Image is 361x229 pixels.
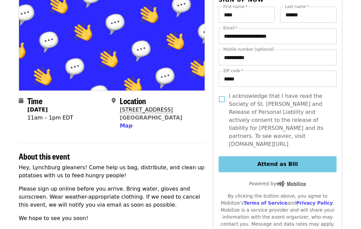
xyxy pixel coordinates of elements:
div: 11am – 1pm EDT [27,114,73,122]
input: Email [219,28,337,44]
p: Please sign up online before you arrive. Bring water, gloves and sunscreen. Wear weather-appropri... [19,185,205,209]
button: Attend as Bill [219,156,337,172]
input: ZIP code [219,71,337,87]
a: Terms of Service [244,200,287,206]
i: calendar icon [19,97,23,104]
strong: [DATE] [27,106,48,113]
a: [GEOGRAPHIC_DATA] [120,114,182,121]
label: First name [223,5,247,9]
p: Hey, Lynchburg gleaners! Come help us bag, distribute, and clean up potatoes with us to feed hung... [19,164,205,180]
input: First name [219,7,275,23]
label: Last name [285,5,309,9]
label: Email [223,26,237,30]
img: Powered by Mobilize [276,181,306,187]
span: Powered by [249,181,306,186]
span: Map [120,123,132,129]
p: We hope to see you soon! [19,214,205,222]
button: Map [120,122,132,130]
a: Privacy Policy [296,200,333,206]
input: Mobile number (optional) [219,49,337,65]
span: I acknowledge that I have read the Society of St. [PERSON_NAME] and Release of Personal Liability... [229,92,331,148]
label: Mobile number (optional) [223,47,274,51]
span: About this event [19,150,70,162]
input: Last name [280,7,337,23]
i: map-marker-alt icon [112,97,116,104]
label: ZIP code [223,69,243,73]
span: Location [120,95,146,106]
span: Time [27,95,42,106]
